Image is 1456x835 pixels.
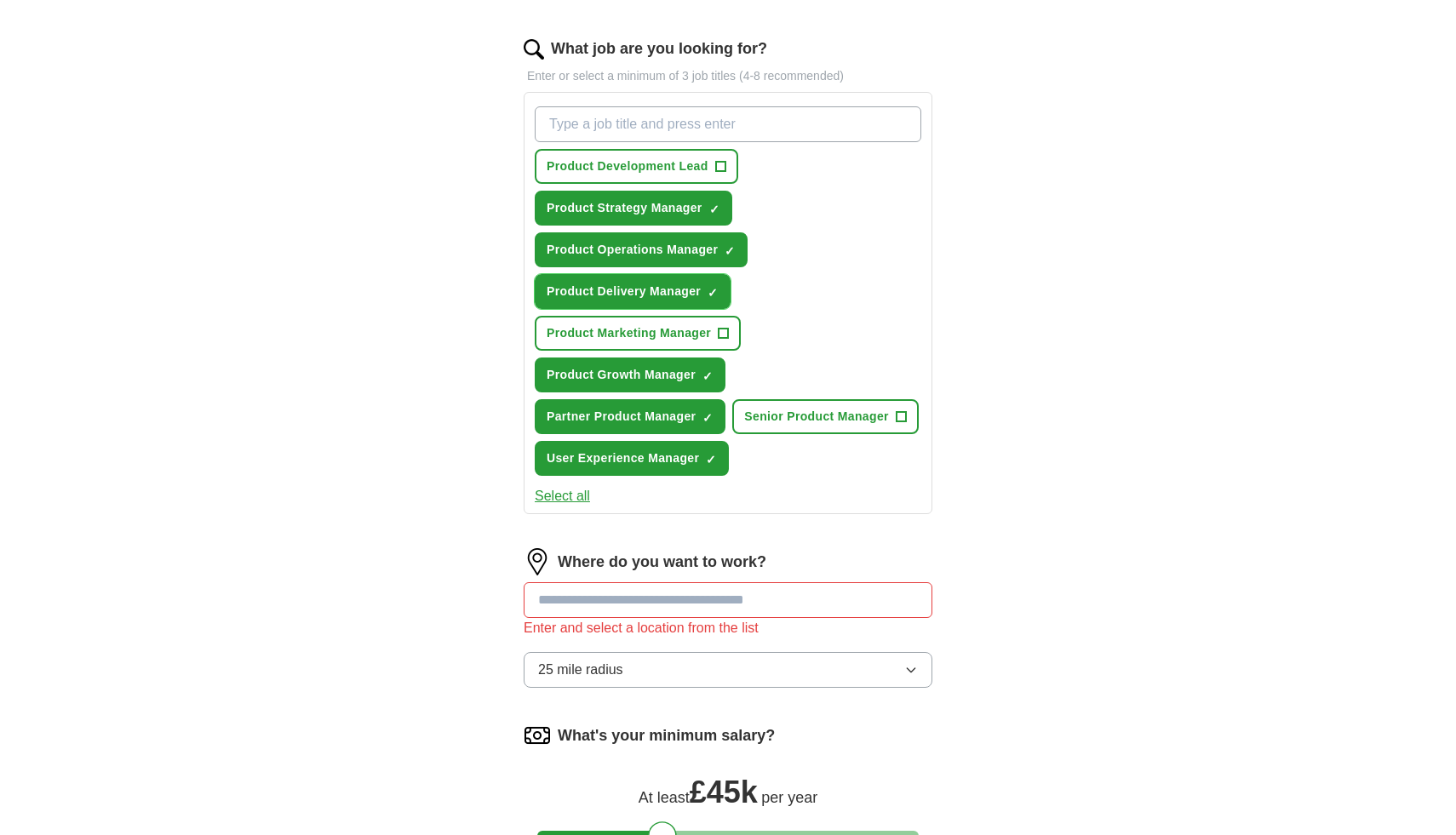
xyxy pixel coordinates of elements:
span: 25 mile radius [538,660,623,680]
span: ✓ [702,369,713,383]
p: Enter or select a minimum of 3 job titles (4-8 recommended) [524,67,932,85]
button: 25 mile radius [524,652,932,688]
span: per year [761,789,817,806]
span: Product Operations Manager [547,241,718,259]
button: Product Strategy Manager✓ [535,191,732,226]
button: Product Growth Manager✓ [535,357,725,392]
label: What's your minimum salary? [558,724,775,747]
label: Where do you want to work? [558,551,766,574]
button: Product Delivery Manager✓ [535,274,731,309]
span: Partner Product Manager [547,408,696,426]
input: Type a job title and press enter [535,106,921,142]
button: Senior Product Manager [732,399,919,434]
span: ✓ [706,453,716,466]
button: Partner Product Manager✓ [535,399,725,434]
span: ✓ [725,244,735,258]
span: User Experience Manager [547,449,699,467]
span: ✓ [702,411,713,425]
span: Product Growth Manager [547,366,696,384]
span: Product Development Lead [547,157,708,175]
img: search.png [524,39,544,60]
button: User Experience Manager✓ [535,441,729,476]
button: Product Development Lead [535,149,738,184]
label: What job are you looking for? [551,37,767,60]
img: salary.png [524,722,551,749]
span: Product Strategy Manager [547,199,702,217]
button: Select all [535,486,590,506]
span: ✓ [709,203,719,216]
span: Product Marketing Manager [547,324,711,342]
span: Senior Product Manager [744,408,889,426]
span: £ 45k [690,775,758,809]
button: Product Marketing Manager [535,316,741,351]
button: Product Operations Manager✓ [535,232,748,267]
img: location.png [524,548,551,575]
span: ✓ [708,286,718,300]
span: Product Delivery Manager [547,283,701,300]
div: Enter and select a location from the list [524,618,932,638]
span: At least [639,789,690,806]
